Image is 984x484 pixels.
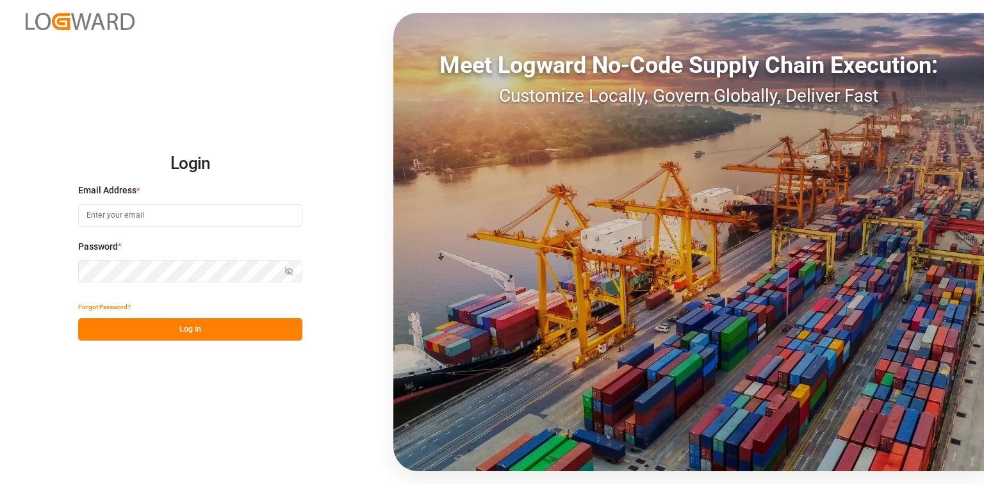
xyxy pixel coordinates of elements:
button: Log In [78,318,302,341]
h2: Login [78,143,302,184]
span: Email Address [78,184,136,197]
span: Password [78,240,118,254]
button: Forgot Password? [78,296,131,318]
img: Logward_new_orange.png [26,13,135,30]
div: Customize Locally, Govern Globally, Deliver Fast [393,83,984,109]
div: Meet Logward No-Code Supply Chain Execution: [393,48,984,83]
input: Enter your email [78,204,302,227]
